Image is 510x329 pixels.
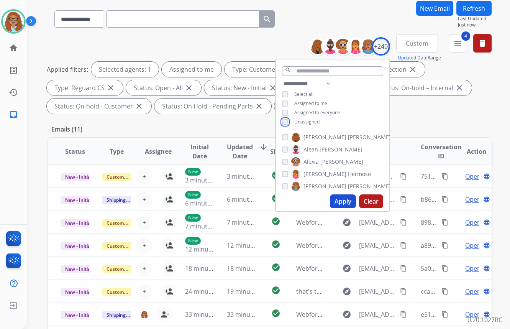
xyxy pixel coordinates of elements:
[227,287,271,296] span: 19 minutes ago
[342,287,351,296] mat-icon: explore
[271,171,280,180] mat-icon: check_circle
[400,173,407,180] mat-icon: content_copy
[359,310,396,319] span: [EMAIL_ADDRESS][DOMAIN_NAME]
[184,83,194,92] mat-icon: close
[145,147,172,156] span: Assignee
[160,310,169,319] mat-icon: person_remove
[441,311,448,318] mat-icon: content_copy
[164,195,174,204] mat-icon: person_add
[465,195,481,204] span: Open
[359,241,396,250] span: [EMAIL_ADDRESS][DOMAIN_NAME]
[9,88,18,97] mat-icon: history
[137,215,152,230] button: +
[458,16,492,22] span: Last Updated:
[453,39,462,48] mat-icon: menu
[185,245,230,253] span: 12 minutes ago
[143,218,146,227] span: +
[441,173,448,180] mat-icon: content_copy
[271,217,280,226] mat-icon: check_circle
[465,264,481,273] span: Open
[441,288,448,295] mat-icon: content_copy
[274,99,377,114] div: Status: On Hold - Servicers
[400,265,407,272] mat-icon: content_copy
[185,287,230,296] span: 24 minutes ago
[164,172,174,181] mat-icon: person_add
[185,237,201,245] p: New
[143,241,146,250] span: +
[47,80,123,95] div: Type: Reguard CS
[406,42,428,45] span: Custom
[271,194,280,203] mat-icon: check_circle
[134,102,144,111] mat-icon: close
[143,172,146,181] span: +
[137,284,152,299] button: +
[61,288,96,296] span: New - Initial
[185,214,201,222] p: New
[102,311,154,319] span: Shipping Protection
[450,138,492,165] th: Action
[126,80,201,95] div: Status: Open - All
[398,55,428,61] button: Updated Date
[342,241,351,250] mat-icon: explore
[9,66,18,75] mat-icon: list_alt
[483,242,490,249] mat-icon: language
[455,83,464,92] mat-icon: close
[102,173,152,181] span: Customer Support
[303,158,319,166] span: Alexia
[342,218,351,227] mat-icon: explore
[61,311,96,319] span: New - Initial
[359,194,383,208] button: Clear
[400,196,407,203] mat-icon: content_copy
[61,196,96,204] span: New - Initial
[185,176,226,184] span: 3 minutes ago
[359,264,396,273] span: [EMAIL_ADDRESS][DOMAIN_NAME]
[458,22,492,28] span: Just now
[294,109,340,116] span: Assigned to everyone
[296,218,470,227] span: Webform from [EMAIL_ADDRESS][DOMAIN_NAME] on [DATE]
[478,39,487,48] mat-icon: delete
[137,169,152,184] button: +
[227,264,271,273] span: 18 minutes ago
[348,183,391,190] span: [PERSON_NAME]
[303,146,318,153] span: Aleah
[467,315,502,324] p: 0.20.1027RC
[227,218,268,227] span: 7 minutes ago
[296,310,470,319] span: Webform from [EMAIL_ADDRESS][DOMAIN_NAME] on [DATE]
[320,158,363,166] span: [PERSON_NAME]
[137,261,152,276] button: +
[204,80,285,95] div: Status: New - Initial
[162,62,221,77] div: Assigned to me
[294,118,320,125] span: Unassigned
[483,219,490,226] mat-icon: language
[227,310,271,319] span: 33 minutes ago
[137,238,152,253] button: +
[143,264,146,273] span: +
[227,172,268,181] span: 3 minutes ago
[465,218,481,227] span: Open
[164,264,174,273] mat-icon: person_add
[91,62,159,77] div: Selected agents: 1
[483,265,490,272] mat-icon: language
[9,43,18,53] mat-icon: home
[65,147,85,156] span: Status
[185,264,230,273] span: 18 minutes ago
[271,263,280,272] mat-icon: check_circle
[61,265,96,273] span: New - Initial
[320,146,362,153] span: [PERSON_NAME]
[348,133,391,141] span: [PERSON_NAME]
[483,173,490,180] mat-icon: language
[449,34,467,53] button: 4
[185,168,201,176] p: New
[164,218,174,227] mat-icon: person_add
[102,219,152,227] span: Customer Support
[359,287,396,296] span: [EMAIL_ADDRESS][DOMAIN_NAME]
[185,310,230,319] span: 33 minutes ago
[102,196,154,204] span: Shipping Protection
[294,91,313,97] span: Select all
[359,218,396,227] span: [EMAIL_ADDRESS][DOMAIN_NAME]
[106,83,115,92] mat-icon: close
[330,194,356,208] button: Apply
[271,286,280,295] mat-icon: check_circle
[303,183,346,190] span: [PERSON_NAME]
[296,241,470,250] span: Webform from [EMAIL_ADDRESS][DOMAIN_NAME] on [DATE]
